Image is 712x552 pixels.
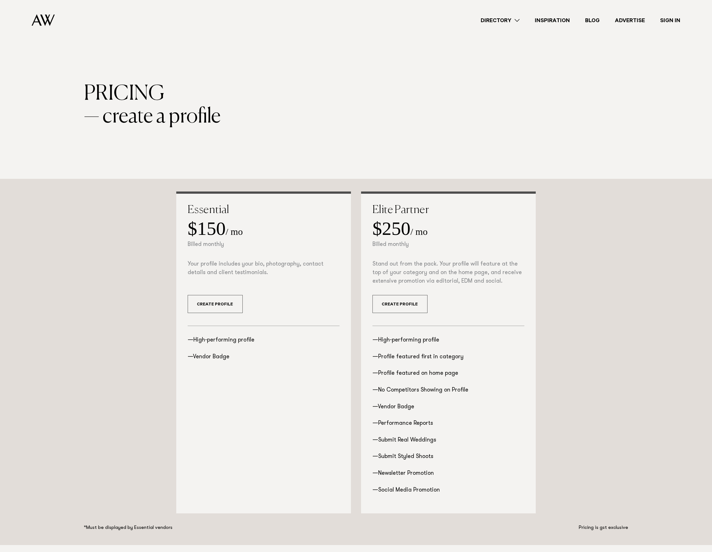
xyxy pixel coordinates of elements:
div: Pricing [84,83,628,105]
small: *Must be displayed by Essential vendors [84,525,172,530]
li: High-performing profile [372,336,524,345]
h2: Essential [188,204,340,216]
h2: Elite Partner [372,204,524,216]
a: Blog [578,16,607,25]
span: — [84,105,99,128]
small: Billed monthly [188,242,224,248]
a: Inspiration [527,16,578,25]
small: Billed monthly [372,242,409,248]
p: Stand out from the pack. Your profile will feature at the top of your category and on the home pa... [372,260,524,286]
li: Profile featured on home page [372,369,524,378]
li: Vendor Badge [372,403,524,411]
span: create a profile [103,105,221,128]
img: Auckland Weddings Logo [32,14,55,26]
li: Profile featured first in category [372,353,524,361]
strong: $150 [188,218,226,239]
li: Vendor Badge [188,353,340,361]
small: Pricing is gst exclusive [579,525,628,530]
a: Sign In [653,16,688,25]
li: Social Media Promotion [372,486,524,495]
li: Submit Real Weddings [372,436,524,445]
li: No Competitors Showing on Profile [372,386,524,395]
a: Directory [473,16,527,25]
div: / mo [372,219,524,238]
div: / mo [188,219,340,238]
li: Submit Styled Shoots [372,453,524,461]
li: Performance Reports [372,419,524,428]
a: Advertise [607,16,653,25]
li: High-performing profile [188,336,340,345]
strong: $250 [372,218,410,239]
a: Create Profile [372,295,428,313]
p: Your profile includes your bio, photography, contact details and client testimonials. [188,260,340,277]
a: Create Profile [188,295,243,313]
li: Newsletter Promotion [372,469,524,478]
